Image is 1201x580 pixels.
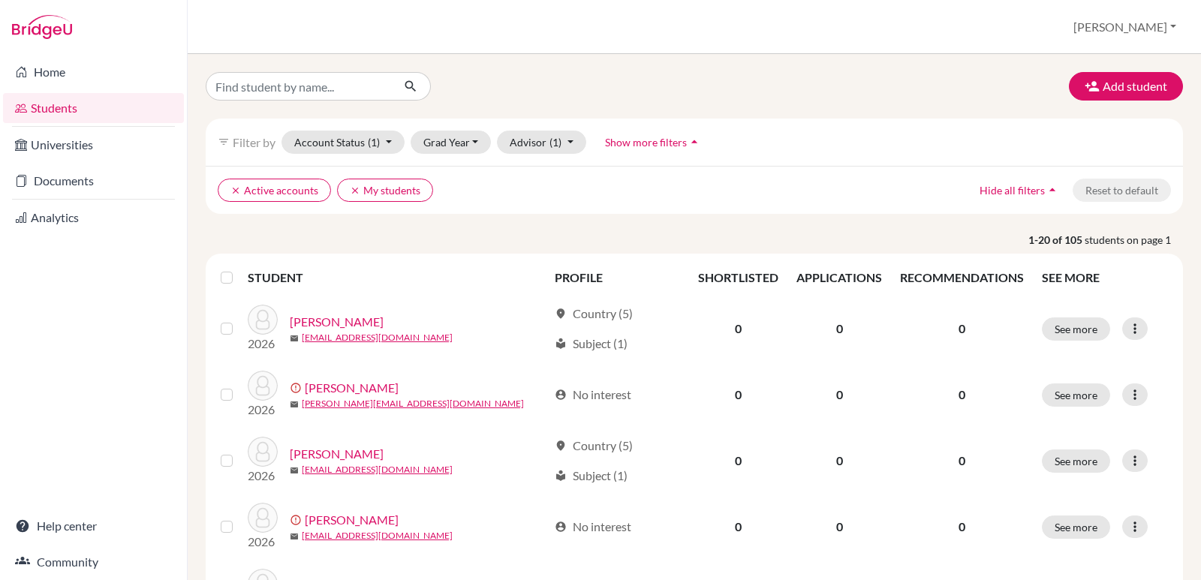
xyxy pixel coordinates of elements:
th: SEE MORE [1033,260,1177,296]
input: Find student by name... [206,72,392,101]
td: 0 [689,428,787,494]
a: Analytics [3,203,184,233]
td: 0 [689,494,787,560]
th: APPLICATIONS [787,260,891,296]
img: Abbas, Ali [248,305,278,335]
button: Account Status(1) [281,131,405,154]
div: Country (5) [555,437,633,455]
span: error_outline [290,382,305,394]
img: Abbas, Raahim [248,371,278,401]
th: RECOMMENDATIONS [891,260,1033,296]
a: Home [3,57,184,87]
span: error_outline [290,514,305,526]
span: mail [290,400,299,409]
i: clear [230,185,241,196]
button: Hide all filtersarrow_drop_up [967,179,1073,202]
div: No interest [555,386,631,404]
p: 2026 [248,467,278,485]
button: See more [1042,317,1110,341]
a: Universities [3,130,184,160]
p: 2026 [248,335,278,353]
th: SHORTLISTED [689,260,787,296]
a: [EMAIL_ADDRESS][DOMAIN_NAME] [302,529,453,542]
a: [PERSON_NAME] [290,313,384,331]
div: Subject (1) [555,335,628,353]
span: mail [290,466,299,475]
img: Abubakar, Erina [248,437,278,467]
p: 2026 [248,401,278,419]
span: mail [290,532,299,541]
p: 2026 [248,533,278,551]
td: 0 [787,296,891,362]
a: Documents [3,166,184,196]
strong: 1-20 of 105 [1028,232,1085,248]
button: Add student [1069,72,1183,101]
span: account_circle [555,389,567,401]
i: filter_list [218,136,230,148]
a: [EMAIL_ADDRESS][DOMAIN_NAME] [302,331,453,344]
a: Help center [3,511,184,541]
span: (1) [368,136,380,149]
td: 0 [787,494,891,560]
td: 0 [787,362,891,428]
a: [PERSON_NAME] [305,511,399,529]
button: See more [1042,449,1110,473]
a: [PERSON_NAME][EMAIL_ADDRESS][DOMAIN_NAME] [302,397,524,410]
div: No interest [555,518,631,536]
td: 0 [689,362,787,428]
p: 0 [900,518,1024,536]
a: [PERSON_NAME] [305,379,399,397]
span: local_library [555,338,567,350]
span: location_on [555,308,567,320]
span: students on page 1 [1085,232,1183,248]
span: account_circle [555,521,567,533]
button: See more [1042,383,1110,407]
a: Students [3,93,184,123]
p: 0 [900,386,1024,404]
p: 0 [900,320,1024,338]
span: mail [290,334,299,343]
a: [PERSON_NAME] [290,445,384,463]
span: Show more filters [605,136,687,149]
div: Subject (1) [555,467,628,485]
button: Advisor(1) [497,131,586,154]
td: 0 [689,296,787,362]
th: STUDENT [248,260,546,296]
button: clearMy students [337,179,433,202]
span: Filter by [233,135,275,149]
a: [EMAIL_ADDRESS][DOMAIN_NAME] [302,463,453,476]
i: arrow_drop_up [687,134,702,149]
button: clearActive accounts [218,179,331,202]
span: location_on [555,440,567,452]
span: Hide all filters [980,184,1045,197]
span: (1) [549,136,561,149]
button: Grad Year [411,131,492,154]
button: Show more filtersarrow_drop_up [592,131,715,154]
button: See more [1042,515,1110,539]
img: Bridge-U [12,15,72,39]
a: Community [3,547,184,577]
td: 0 [787,428,891,494]
img: Adeel, Ziyan [248,503,278,533]
p: 0 [900,452,1024,470]
button: Reset to default [1073,179,1171,202]
span: local_library [555,470,567,482]
button: [PERSON_NAME] [1067,13,1183,41]
div: Country (5) [555,305,633,323]
th: PROFILE [546,260,689,296]
i: arrow_drop_up [1045,182,1060,197]
i: clear [350,185,360,196]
